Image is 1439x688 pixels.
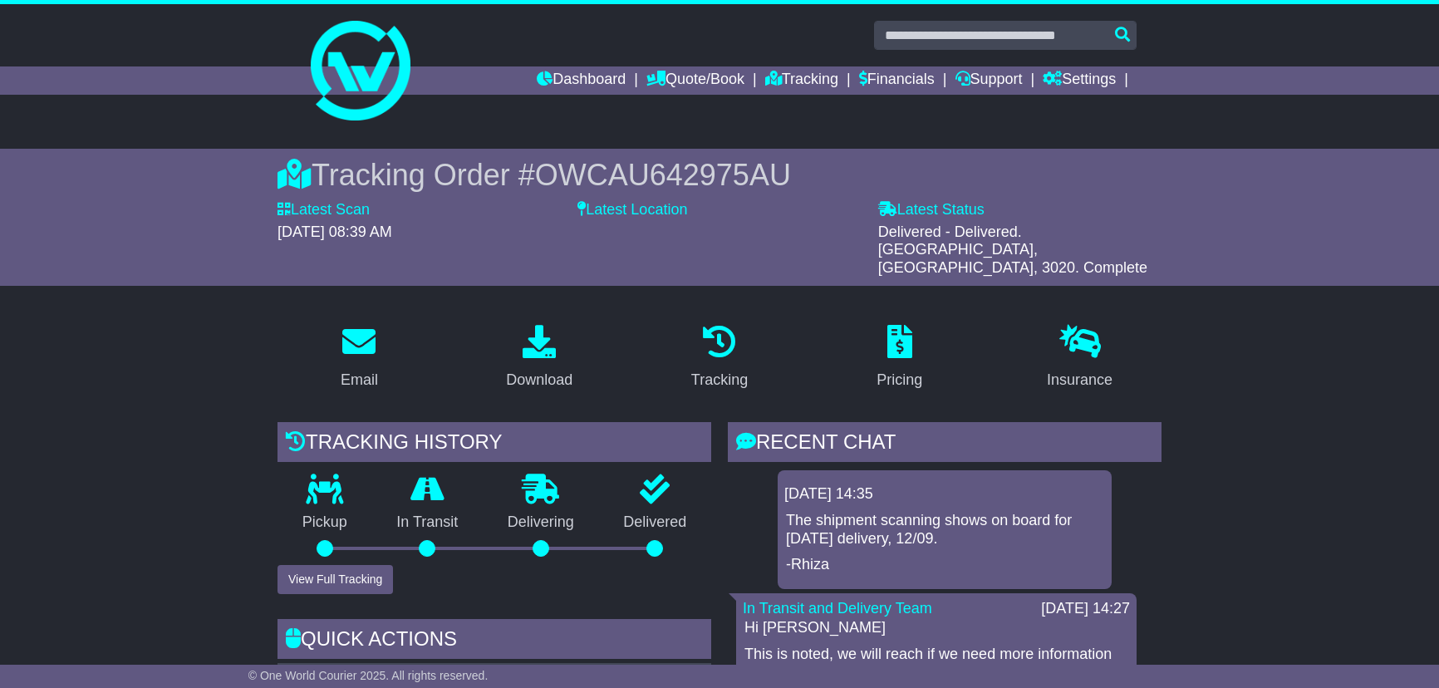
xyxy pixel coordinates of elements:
a: Financials [859,66,935,95]
a: Pricing [866,319,933,397]
span: © One World Courier 2025. All rights reserved. [248,669,489,682]
p: Pickup [277,514,372,532]
label: Latest Location [577,201,687,219]
p: The shipment scanning shows on board for [DATE] delivery, 12/09. [786,512,1103,548]
div: Tracking [691,369,748,391]
span: [DATE] 08:39 AM [277,224,392,240]
label: Latest Scan [277,201,370,219]
label: Latest Status [878,201,985,219]
div: Download [506,369,572,391]
a: Quote/Book [646,66,744,95]
a: Tracking [765,66,838,95]
div: RECENT CHAT [728,422,1162,467]
a: Download [495,319,583,397]
div: Tracking Order # [277,157,1162,193]
div: [DATE] 14:27 [1041,600,1130,618]
div: Quick Actions [277,619,711,664]
a: Insurance [1036,319,1123,397]
span: Delivered - Delivered. [GEOGRAPHIC_DATA], [GEOGRAPHIC_DATA], 3020. Complete [878,224,1147,276]
a: In Transit and Delivery Team [743,600,932,617]
a: Settings [1043,66,1116,95]
div: Tracking history [277,422,711,467]
div: [DATE] 14:35 [784,485,1105,504]
p: In Transit [372,514,484,532]
p: This is noted, we will reach if we need more information [744,646,1128,664]
span: OWCAU642975AU [535,158,791,192]
button: View Full Tracking [277,565,393,594]
p: Delivered [599,514,712,532]
p: Delivering [483,514,599,532]
p: -Rhiza [786,556,1103,574]
div: Insurance [1047,369,1112,391]
a: Dashboard [537,66,626,95]
p: Hi [PERSON_NAME] [744,619,1128,637]
a: Support [955,66,1023,95]
a: Email [330,319,389,397]
a: Tracking [680,319,759,397]
div: Email [341,369,378,391]
div: Pricing [877,369,922,391]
